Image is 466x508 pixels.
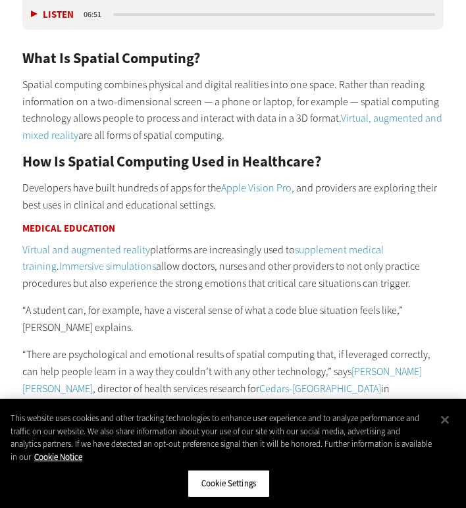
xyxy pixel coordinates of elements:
[22,302,444,336] p: “A student can, for example, have a visceral sense of what a code blue situation feels like,” [PE...
[11,412,432,463] div: This website uses cookies and other tracking technologies to enhance user experience and to analy...
[31,11,74,20] button: Listen
[259,382,381,395] a: Cedars-[GEOGRAPHIC_DATA]
[22,180,444,213] p: Developers have built hundreds of apps for the , and providers are exploring their best uses in c...
[22,243,150,257] a: Virtual and augmented reality
[34,451,82,463] a: More information about your privacy
[138,398,159,412] a: 2023
[22,51,444,66] h2: What Is Spatial Computing?
[22,76,444,143] p: Spatial computing combines physical and digital realities into one space. Rather than reading inf...
[22,346,444,447] p: “There are psychological and emotional results of spatial computing that, if leveraged correctly,...
[59,259,156,273] a: Immersive simulations
[207,398,249,412] a: influencer
[22,224,444,234] h3: Medical Education
[188,470,270,497] button: Cookie Settings
[22,365,422,395] a: [PERSON_NAME] [PERSON_NAME]
[22,241,444,292] p: platforms are increasingly used to . allow doctors, nurses and other providers to not only practi...
[159,398,207,412] a: HealthTech
[430,405,459,434] button: Close
[221,181,292,195] a: Apple Vision Pro
[22,155,444,169] h2: How Is Spatial Computing Used in Healthcare?
[82,9,111,21] div: duration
